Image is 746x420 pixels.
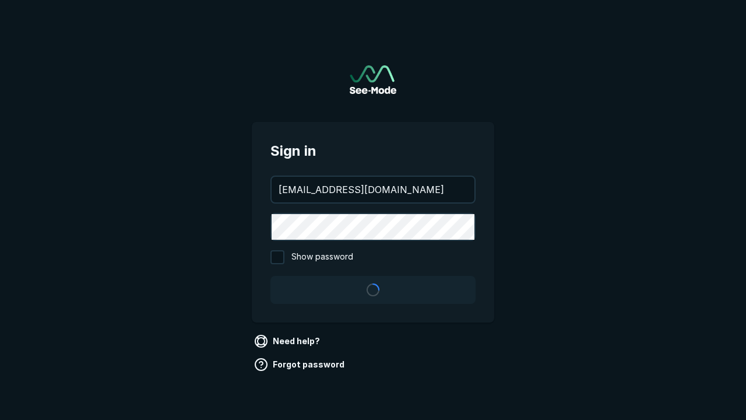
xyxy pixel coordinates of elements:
img: See-Mode Logo [350,65,396,94]
a: Go to sign in [350,65,396,94]
input: your@email.com [272,177,474,202]
span: Sign in [270,141,476,162]
a: Need help? [252,332,325,351]
a: Forgot password [252,355,349,374]
span: Show password [291,250,353,264]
